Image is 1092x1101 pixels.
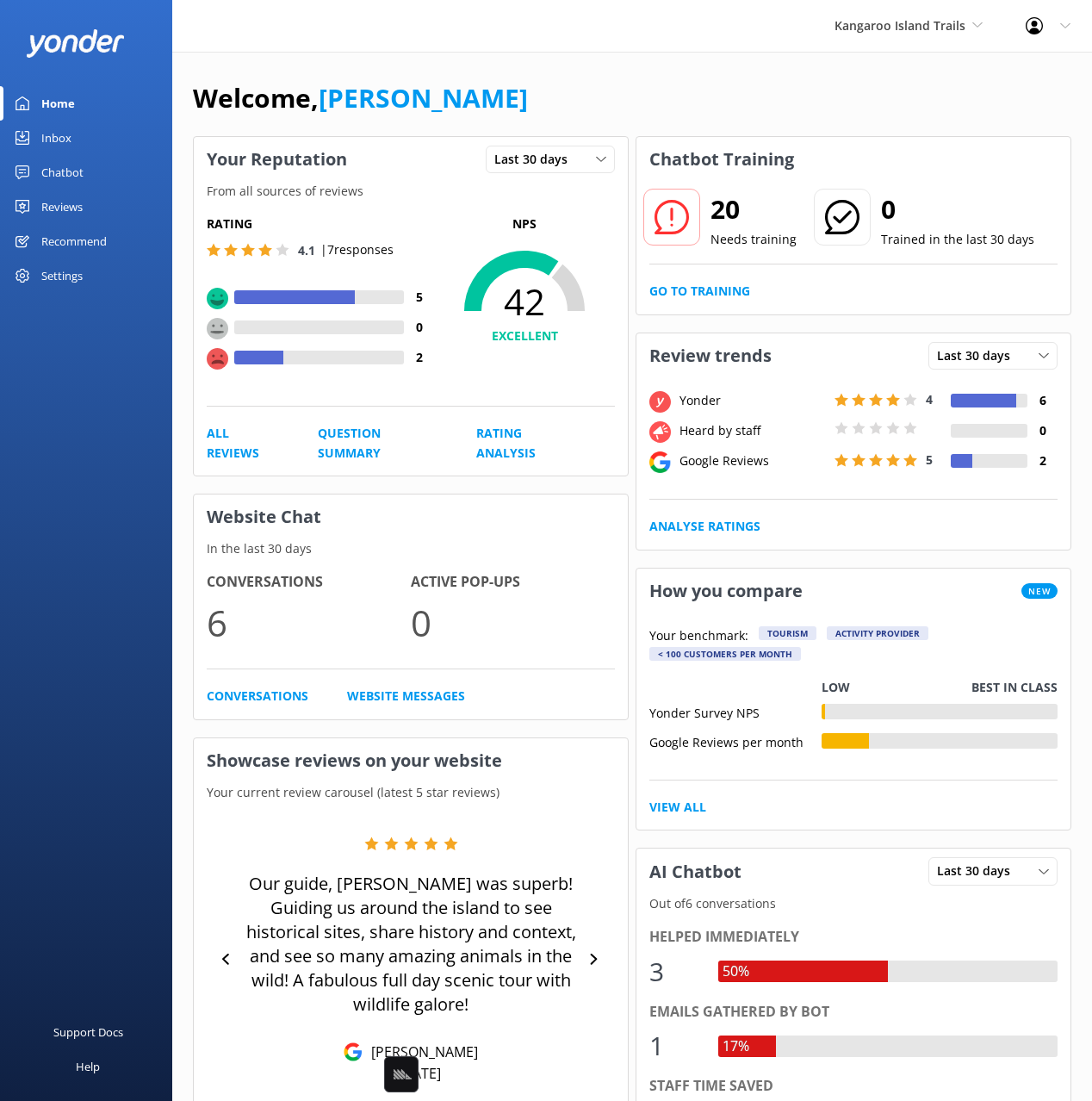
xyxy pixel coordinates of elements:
h4: Active Pop-ups [411,571,615,594]
h3: Website Chat [194,495,628,539]
div: Yonder [675,391,830,410]
a: Analyse Ratings [649,517,760,536]
a: [PERSON_NAME] [319,80,528,115]
p: From all sources of reviews [194,182,628,201]
div: Yonder Survey NPS [649,704,822,719]
h2: 20 [710,189,797,230]
h5: Rating [207,215,434,233]
div: Google Reviews [675,451,830,470]
div: Helped immediately [649,926,1058,949]
div: Staff time saved [649,1075,1058,1098]
h4: Conversations [207,571,411,594]
span: 4.1 [298,242,315,258]
div: Tourism [759,626,816,640]
span: Last 30 days [494,150,578,169]
div: Home [41,86,75,121]
h1: Welcome, [193,78,528,119]
h4: 0 [1027,421,1058,440]
div: Activity Provider [827,626,928,640]
p: Our guide, [PERSON_NAME] was superb! Guiding us around the island to see historical sites, share ... [240,872,582,1017]
h3: Your Reputation [194,137,360,182]
p: Your benchmark: [649,626,748,647]
p: 6 [207,594,411,651]
a: All Reviews [207,424,279,463]
div: Emails gathered by bot [649,1001,1058,1023]
span: Last 30 days [937,346,1021,365]
a: Question Summary [318,424,437,463]
span: New [1021,583,1058,599]
div: Heard by staff [675,421,830,440]
img: yonder-white-logo.png [26,29,125,58]
p: 0 [411,594,615,651]
div: Google Reviews per month [649,733,822,749]
div: Support Docs [53,1015,123,1049]
div: Reviews [41,190,83,224]
span: 5 [926,451,933,468]
a: Go to Training [649,282,750,301]
h3: Showcase reviews on your website [194,738,628,783]
a: Website Messages [347,687,465,706]
span: Kangaroo Island Trails [835,17,965,34]
div: 50% [718,961,754,983]
img: Google Reviews [344,1042,363,1061]
a: View All [649,798,706,817]
div: < 100 customers per month [649,647,801,661]
div: Chatbot [41,155,84,190]
div: Help [76,1049,100,1084]
div: Recommend [41,224,107,258]
p: Trained in the last 30 days [881,230,1034,249]
div: Settings [41,258,83,293]
p: NPS [434,215,615,233]
p: Needs training [710,230,797,249]
h4: 6 [1027,391,1058,410]
h3: How you compare [636,569,816,613]
p: [PERSON_NAME] [363,1042,478,1061]
h3: Chatbot Training [636,137,807,182]
a: Conversations [207,687,308,706]
p: In the last 30 days [194,539,628,558]
h3: AI Chatbot [636,849,754,894]
h4: 0 [404,318,434,337]
span: 4 [926,391,933,407]
h4: 5 [404,288,434,307]
p: [DATE] [398,1064,441,1083]
div: Inbox [41,121,71,155]
div: 1 [649,1025,701,1067]
h4: 2 [404,348,434,367]
h2: 0 [881,189,1034,230]
div: 17% [718,1036,754,1058]
p: Your current review carousel (latest 5 star reviews) [194,783,628,802]
span: 42 [434,280,615,323]
a: Rating Analysis [476,424,576,463]
p: Low [822,678,850,697]
span: Last 30 days [937,862,1021,880]
p: Out of 6 conversations [636,894,1070,913]
div: 3 [649,951,701,992]
h3: Review trends [636,333,785,378]
p: Best in class [971,678,1058,697]
h4: 2 [1027,451,1058,470]
p: | 7 responses [320,240,394,259]
h4: EXCELLENT [434,327,615,345]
